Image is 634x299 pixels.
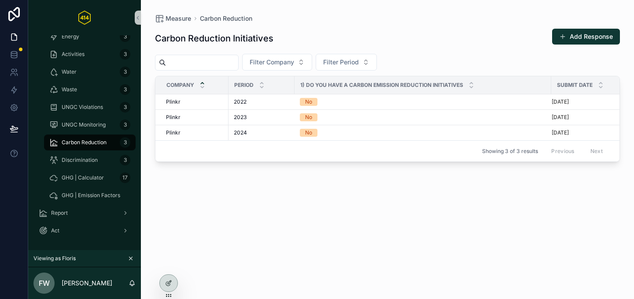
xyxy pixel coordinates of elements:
a: UNGC Monitoring3 [44,117,136,133]
span: Waste [62,86,77,93]
p: [DATE] [552,114,569,121]
a: GHG | Emission Factors [44,187,136,203]
div: 3 [120,84,130,95]
span: Water [62,68,77,75]
span: UNGC Monitoring [62,121,106,128]
div: 3 [120,49,130,60]
span: Report [51,209,68,217]
span: Company [166,82,194,89]
div: 3 [120,120,130,130]
a: Report [33,205,136,221]
span: Energy [62,33,79,40]
a: UNGC Violations3 [44,99,136,115]
div: 3 [120,102,130,112]
a: GHG | Calculator17 [44,170,136,186]
div: 17 [120,172,130,183]
img: App logo [78,11,91,25]
a: 2024 [234,129,289,136]
span: Carbon Reduction [62,139,107,146]
a: [DATE] [552,98,625,105]
div: No [305,98,312,106]
span: Plinkr [166,98,181,105]
div: No [305,129,312,137]
p: [DATE] [552,98,569,105]
a: [DATE] [552,114,625,121]
a: Plinkr [166,114,223,121]
a: 2022 [234,98,289,105]
a: Measure [155,14,191,23]
span: 1) Do you have a carbon emission reduction initiatives [300,82,463,89]
span: Discrimination [62,157,98,164]
a: Discrimination3 [44,152,136,168]
span: Plinkr [166,129,181,136]
div: 3 [120,31,130,42]
a: Waste3 [44,82,136,97]
span: GHG | Emission Factors [62,192,120,199]
div: No [305,113,312,121]
span: 2022 [234,98,247,105]
button: Add Response [552,29,620,45]
a: Plinkr [166,129,223,136]
a: Carbon Reduction [200,14,252,23]
button: Select Button [242,54,312,71]
div: 3 [120,155,130,165]
div: scrollable content [28,35,141,250]
div: 3 [120,67,130,77]
a: Carbon Reduction3 [44,135,136,150]
a: No [300,113,546,121]
span: GHG | Calculator [62,174,104,181]
p: [PERSON_NAME] [62,279,112,288]
span: 2023 [234,114,247,121]
p: [DATE] [552,129,569,136]
h1: Carbon Reduction Initiatives [155,32,273,45]
span: Act [51,227,59,234]
span: Submit date [557,82,593,89]
span: FW [39,278,50,288]
span: 2024 [234,129,247,136]
a: Activities3 [44,46,136,62]
span: Filter Company [250,58,294,67]
a: 2023 [234,114,289,121]
a: Act [33,223,136,239]
div: 3 [120,137,130,148]
span: Showing 3 of 3 results [482,148,538,155]
a: [DATE] [552,129,625,136]
a: No [300,129,546,137]
span: Plinkr [166,114,181,121]
a: Water3 [44,64,136,80]
button: Select Button [316,54,377,71]
span: Measure [166,14,191,23]
a: Plinkr [166,98,223,105]
span: UNGC Violations [62,104,103,111]
span: Filter Period [323,58,359,67]
a: No [300,98,546,106]
span: Activities [62,51,85,58]
span: Period [234,82,254,89]
a: Energy3 [44,29,136,45]
span: Viewing as Floris [33,255,76,262]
